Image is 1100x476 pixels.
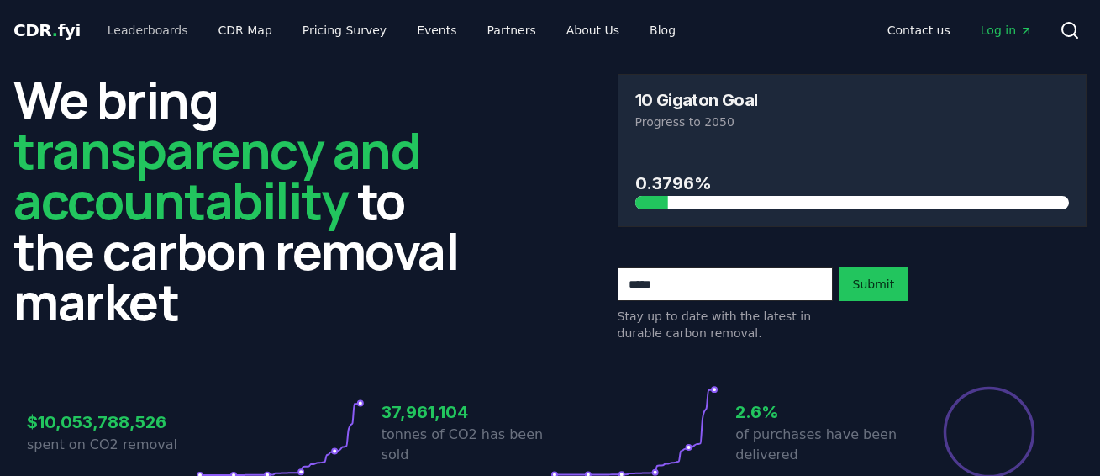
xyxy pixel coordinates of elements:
[553,15,633,45] a: About Us
[735,399,904,425] h3: 2.6%
[967,15,1046,45] a: Log in
[636,15,689,45] a: Blog
[403,15,470,45] a: Events
[13,19,81,42] a: CDR.fyi
[635,92,758,108] h3: 10 Gigaton Goal
[289,15,400,45] a: Pricing Survey
[874,15,1046,45] nav: Main
[94,15,202,45] a: Leaderboards
[618,308,833,341] p: Stay up to date with the latest in durable carbon removal.
[474,15,550,45] a: Partners
[382,425,550,465] p: tonnes of CO2 has been sold
[27,435,196,455] p: spent on CO2 removal
[735,425,904,465] p: of purchases have been delivered
[13,20,81,40] span: CDR fyi
[52,20,58,40] span: .
[981,22,1033,39] span: Log in
[13,115,419,235] span: transparency and accountability
[839,267,908,301] button: Submit
[13,74,483,326] h2: We bring to the carbon removal market
[382,399,550,425] h3: 37,961,104
[874,15,964,45] a: Contact us
[635,171,1070,196] h3: 0.3796%
[635,114,1070,130] p: Progress to 2050
[205,15,286,45] a: CDR Map
[94,15,689,45] nav: Main
[27,410,196,435] h3: $10,053,788,526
